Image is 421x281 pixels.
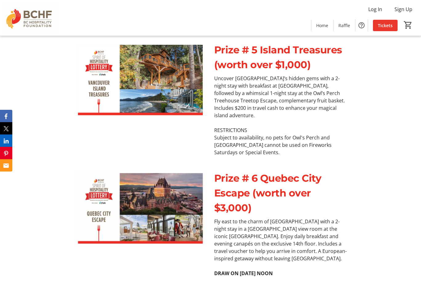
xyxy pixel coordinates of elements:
p: Prize # 5 Island Treasures (worth over $1,000) [214,43,347,72]
button: Help [355,19,368,31]
a: Home [311,20,333,31]
span: Log In [368,6,382,13]
strong: DRAW ON [DATE] NOON [214,270,273,277]
a: Tickets [373,20,398,31]
a: Raffle [333,20,355,31]
button: Log In [363,4,387,14]
span: Sign Up [394,6,412,13]
p: Prize # 6 Quebec City Escape (worth over $3,000) [214,171,347,215]
p: Subject to availability, no pets for Owl's Perch and [GEOGRAPHIC_DATA] cannot be used on Firework... [214,134,347,156]
button: Sign Up [390,4,417,14]
p: Uncover [GEOGRAPHIC_DATA]’s hidden gems with a 2-night stay with breakfast at [GEOGRAPHIC_DATA], ... [214,75,347,119]
img: undefined [74,43,207,118]
p: Fly east to the charm of [GEOGRAPHIC_DATA] with a 2-night stay in a [GEOGRAPHIC_DATA] view room a... [214,218,347,262]
img: BC Hospitality Foundation's Logo [4,2,59,33]
img: undefined [74,171,207,246]
span: Tickets [378,22,393,29]
button: Cart [403,19,414,31]
p: RESTRICTIONS [214,126,347,134]
span: Home [316,22,328,29]
span: Raffle [338,22,350,29]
